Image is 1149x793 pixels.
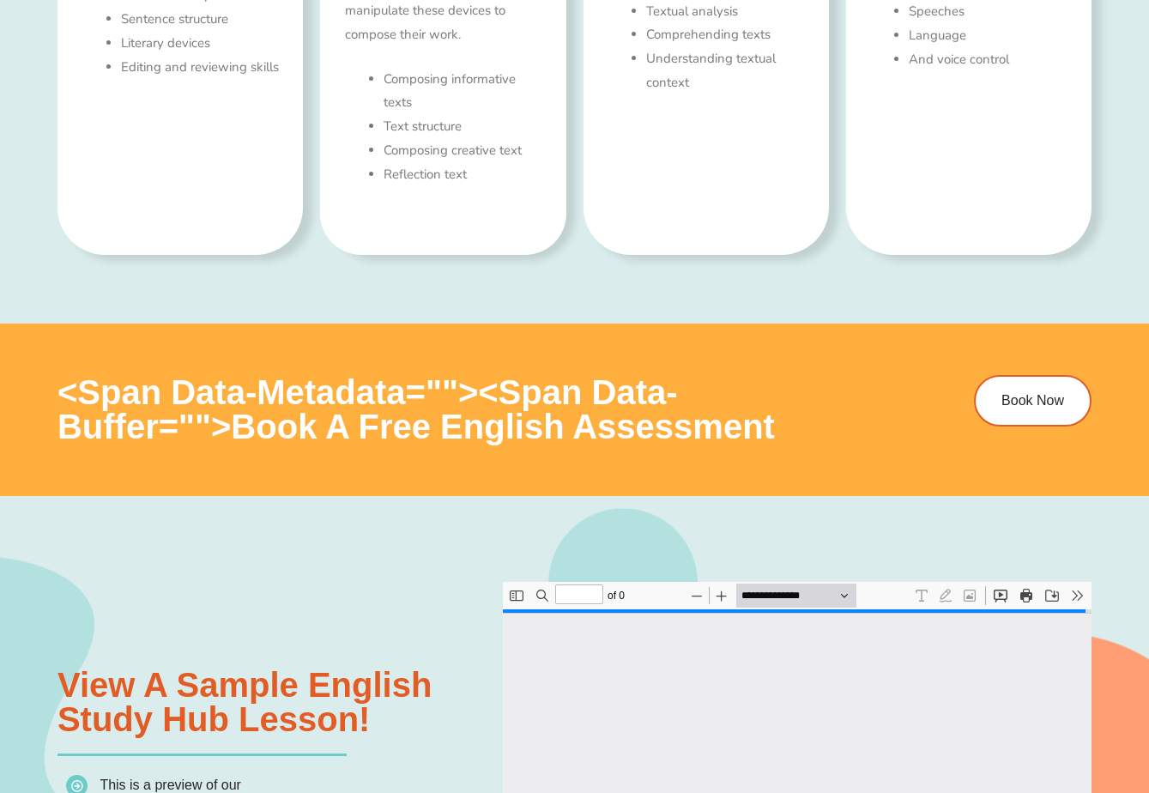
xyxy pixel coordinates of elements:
span: of ⁨0⁩ [102,2,128,26]
button: Add or edit images [455,2,479,26]
li: Literary devices [121,32,279,56]
li: And voice control [909,48,1067,72]
button: Draw [431,2,455,26]
p: Understanding textual context [646,47,804,95]
li: Reflection text [384,163,541,187]
li: Text structure [384,115,541,139]
iframe: Chat Widget [863,599,1149,793]
button: Text [407,2,431,26]
li: Comprehending texts [646,23,804,47]
li: Editing and reviewing skills [121,56,279,80]
h3: View a sample english Study Hub lesson! [57,668,503,736]
h3: <span data-metadata=" "><span data-buffer=" ">Book a Free english Assessment [57,375,871,444]
a: Book Now [974,375,1092,427]
li: Sentence structure [121,8,279,32]
li: Composing creative text [384,139,541,163]
li: Composing informative texts [384,68,541,116]
span: Book Now [1001,394,1064,408]
li: Language [909,24,1067,48]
